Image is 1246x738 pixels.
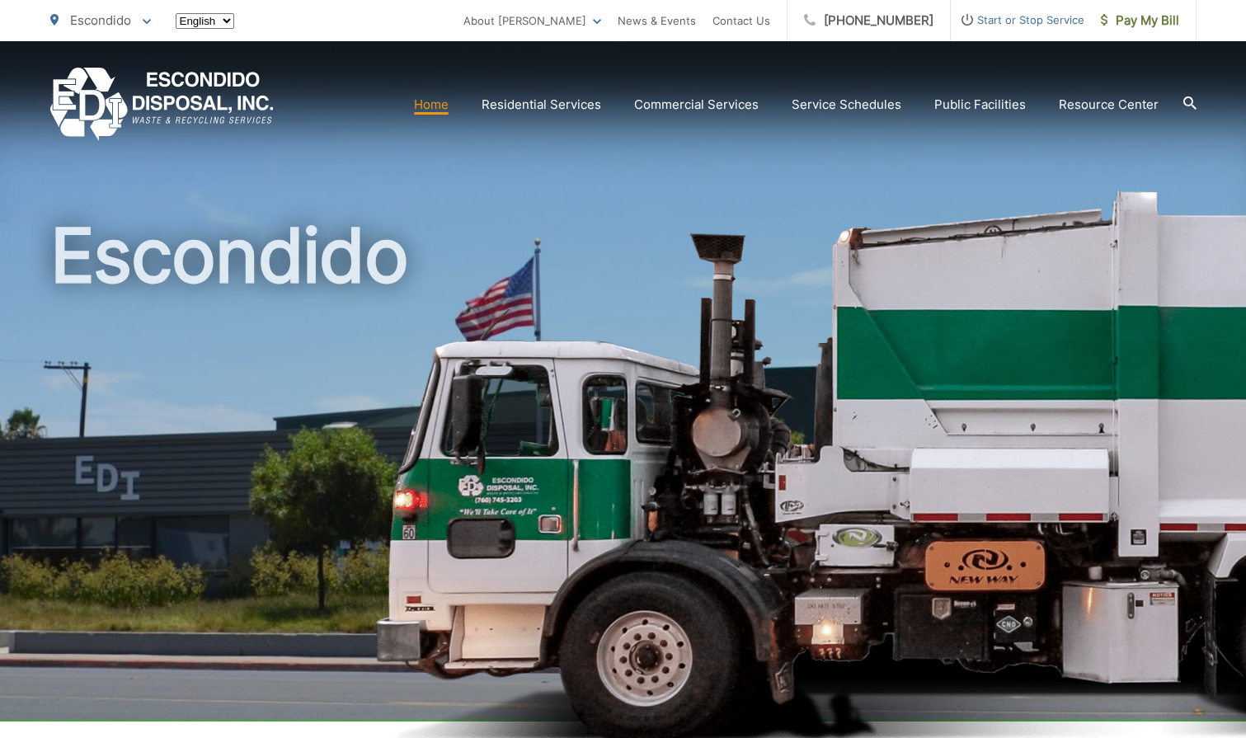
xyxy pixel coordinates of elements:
a: Resource Center [1059,95,1159,115]
select: Select a language [176,13,234,29]
a: Contact Us [712,11,770,31]
span: Pay My Bill [1101,11,1179,31]
h1: Escondido [50,214,1197,736]
a: Public Facilities [934,95,1026,115]
a: Residential Services [482,95,601,115]
a: About [PERSON_NAME] [463,11,601,31]
a: Home [414,95,449,115]
a: News & Events [618,11,696,31]
span: Escondido [70,12,131,28]
a: Commercial Services [634,95,759,115]
a: Service Schedules [792,95,901,115]
a: EDCD logo. Return to the homepage. [50,68,274,141]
